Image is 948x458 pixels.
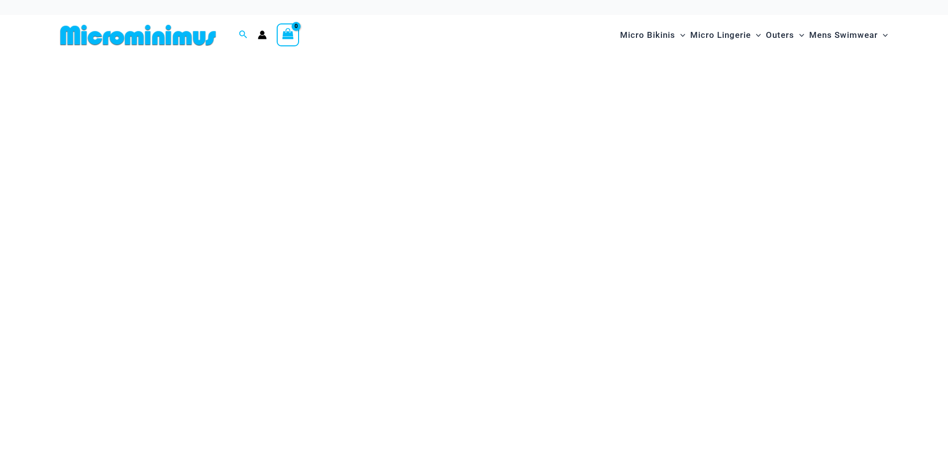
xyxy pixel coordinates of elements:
[688,20,763,50] a: Micro LingerieMenu ToggleMenu Toggle
[277,23,300,46] a: View Shopping Cart, empty
[56,24,220,46] img: MM SHOP LOGO FLAT
[239,29,248,41] a: Search icon link
[763,20,807,50] a: OutersMenu ToggleMenu Toggle
[807,20,890,50] a: Mens SwimwearMenu ToggleMenu Toggle
[675,22,685,48] span: Menu Toggle
[618,20,688,50] a: Micro BikinisMenu ToggleMenu Toggle
[809,22,878,48] span: Mens Swimwear
[794,22,804,48] span: Menu Toggle
[620,22,675,48] span: Micro Bikinis
[751,22,761,48] span: Menu Toggle
[766,22,794,48] span: Outers
[878,22,888,48] span: Menu Toggle
[690,22,751,48] span: Micro Lingerie
[258,30,267,39] a: Account icon link
[616,18,892,52] nav: Site Navigation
